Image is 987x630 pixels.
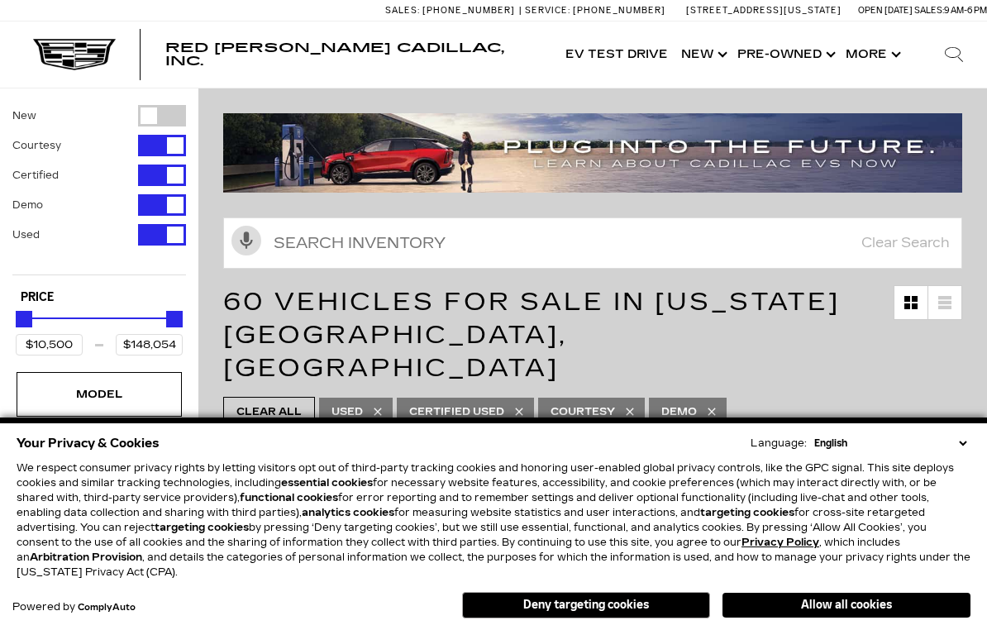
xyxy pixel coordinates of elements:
[12,107,36,124] label: New
[223,113,962,193] img: ev-blog-post-banners4
[686,5,842,16] a: [STREET_ADDRESS][US_STATE]
[33,39,116,70] img: Cadillac Dark Logo with Cadillac White Text
[551,402,615,422] span: Courtesy
[155,522,249,533] strong: targeting cookies
[944,5,987,16] span: 9 AM-6 PM
[165,41,542,68] a: Red [PERSON_NAME] Cadillac, Inc.
[409,402,504,422] span: Certified Used
[12,197,43,213] label: Demo
[722,593,970,618] button: Allow all cookies
[519,6,670,15] a: Service: [PHONE_NUMBER]
[16,311,32,327] div: Minimum Price
[914,5,944,16] span: Sales:
[21,290,178,305] h5: Price
[661,402,697,422] span: Demo
[240,492,338,504] strong: functional cookies
[858,5,913,16] span: Open [DATE]
[751,438,807,448] div: Language:
[675,21,731,88] a: New
[281,477,373,489] strong: essential cookies
[700,507,794,518] strong: targeting cookies
[573,5,665,16] span: [PHONE_NUMBER]
[12,105,186,274] div: Filter by Vehicle Type
[385,6,519,15] a: Sales: [PHONE_NUMBER]
[525,5,570,16] span: Service:
[462,592,710,618] button: Deny targeting cookies
[331,402,363,422] span: Used
[236,402,302,422] span: Clear All
[12,137,61,154] label: Courtesy
[116,334,183,356] input: Maximum
[223,287,840,383] span: 60 Vehicles for Sale in [US_STATE][GEOGRAPHIC_DATA], [GEOGRAPHIC_DATA]
[12,602,136,613] div: Powered by
[16,305,183,356] div: Price
[839,21,904,88] button: More
[17,372,182,417] div: ModelModel
[58,385,141,403] div: Model
[302,507,394,518] strong: analytics cookies
[559,21,675,88] a: EV Test Drive
[231,226,261,255] svg: Click to toggle on voice search
[741,537,819,548] a: Privacy Policy
[12,167,59,184] label: Certified
[385,5,420,16] span: Sales:
[12,227,40,243] label: Used
[166,311,183,327] div: Maximum Price
[422,5,515,16] span: [PHONE_NUMBER]
[78,603,136,613] a: ComplyAuto
[30,551,142,563] strong: Arbitration Provision
[223,217,962,269] input: Search Inventory
[17,432,160,455] span: Your Privacy & Cookies
[17,461,970,580] p: We respect consumer privacy rights by letting visitors opt out of third-party tracking cookies an...
[731,21,839,88] a: Pre-Owned
[165,40,504,69] span: Red [PERSON_NAME] Cadillac, Inc.
[810,436,970,451] select: Language Select
[16,334,83,356] input: Minimum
